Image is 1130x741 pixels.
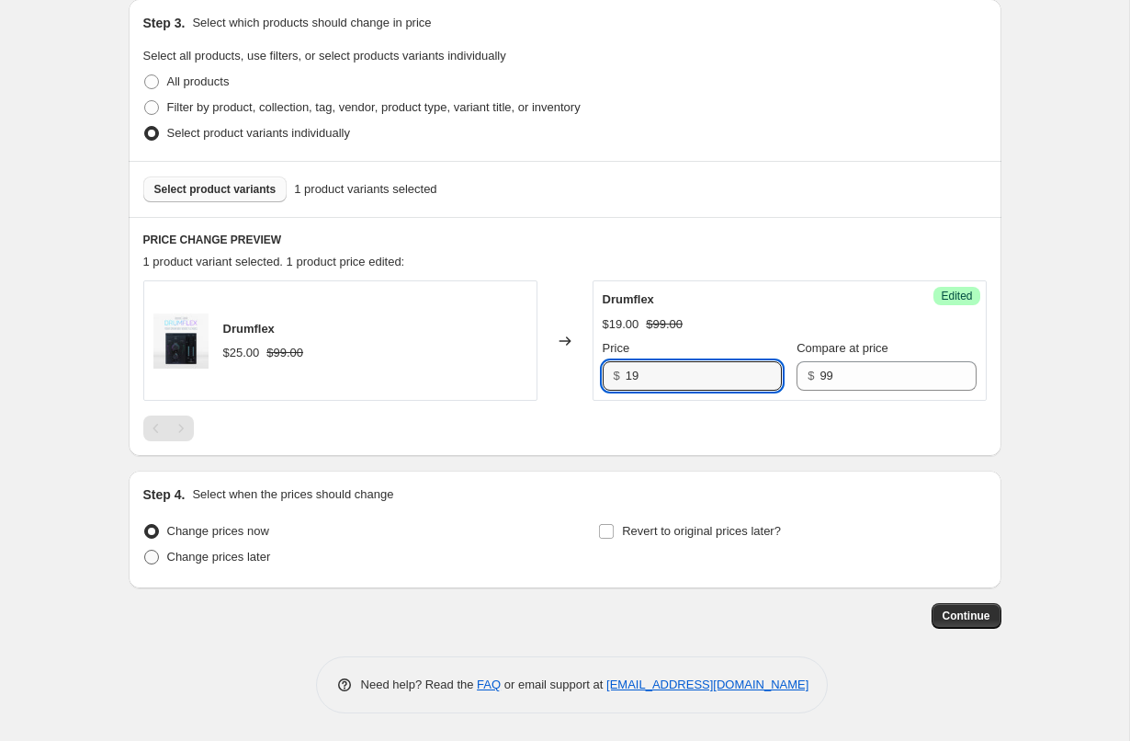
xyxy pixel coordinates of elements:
[223,346,260,359] span: $25.00
[143,485,186,504] h2: Step 4.
[143,233,987,247] h6: PRICE CHANGE PREVIEW
[622,524,781,538] span: Revert to original prices later?
[167,100,581,114] span: Filter by product, collection, tag, vendor, product type, variant title, or inventory
[167,524,269,538] span: Change prices now
[603,292,654,306] span: Drumflex
[603,341,630,355] span: Price
[167,74,230,88] span: All products
[266,346,303,359] span: $99.00
[154,182,277,197] span: Select product variants
[143,177,288,202] button: Select product variants
[143,14,186,32] h2: Step 3.
[192,485,393,504] p: Select when the prices should change
[808,369,814,382] span: $
[153,313,209,369] img: drumflex-page-1_80x.jpg
[943,609,990,623] span: Continue
[932,603,1001,629] button: Continue
[646,317,683,331] span: $99.00
[143,416,194,441] nav: Pagination
[606,678,808,691] a: [EMAIL_ADDRESS][DOMAIN_NAME]
[192,14,431,32] p: Select which products should change in price
[294,180,436,199] span: 1 product variants selected
[614,369,620,382] span: $
[223,322,275,336] span: Drumflex
[603,317,639,331] span: $19.00
[477,678,501,691] a: FAQ
[797,341,888,355] span: Compare at price
[361,678,478,691] span: Need help? Read the
[167,550,271,564] span: Change prices later
[941,289,972,303] span: Edited
[167,126,350,140] span: Select product variants individually
[501,678,606,691] span: or email support at
[143,255,405,268] span: 1 product variant selected. 1 product price edited:
[143,49,506,63] span: Select all products, use filters, or select products variants individually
